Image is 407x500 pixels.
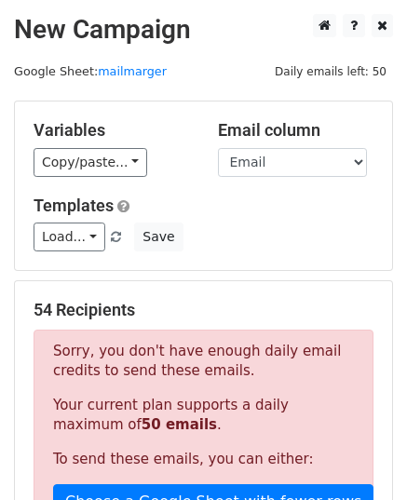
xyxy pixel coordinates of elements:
p: Sorry, you don't have enough daily email credits to send these emails. [53,342,354,381]
p: To send these emails, you can either: [53,450,354,469]
a: Copy/paste... [34,148,147,177]
a: Templates [34,196,114,215]
a: Daily emails left: 50 [268,64,393,78]
a: Load... [34,223,105,251]
h2: New Campaign [14,14,393,46]
p: Your current plan supports a daily maximum of . [53,396,354,435]
strong: 50 emails [142,416,217,433]
h5: Email column [218,120,374,141]
span: Daily emails left: 50 [268,61,393,82]
h5: 54 Recipients [34,300,373,320]
button: Save [134,223,183,251]
a: mailmarger [98,64,167,78]
h5: Variables [34,120,190,141]
small: Google Sheet: [14,64,167,78]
